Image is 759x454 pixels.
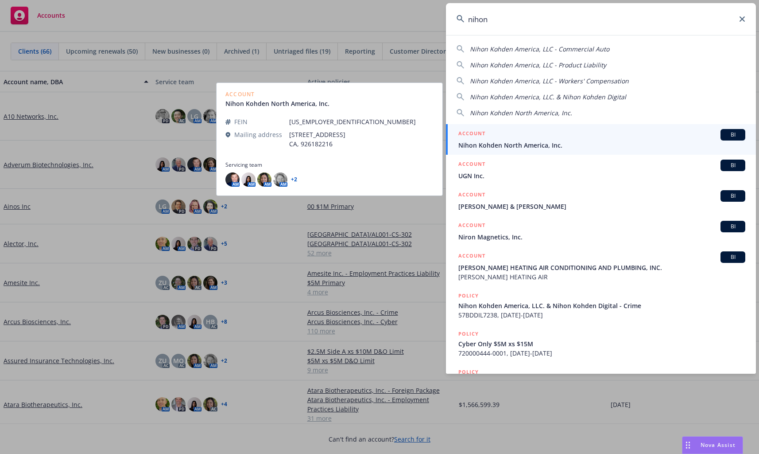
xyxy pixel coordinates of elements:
[446,286,756,325] a: POLICYNihon Kohden America, LLC. & Nihon Kohden Digital - Crime57BDDIL7238, [DATE]-[DATE]
[458,291,479,300] h5: POLICY
[458,141,745,150] span: Nihon Kohden North America, Inc.
[470,61,606,69] span: Nihon Kohden America, LLC - Product Liability
[458,368,479,376] h5: POLICY
[458,310,745,320] span: 57BDDIL7238, [DATE]-[DATE]
[701,441,736,449] span: Nova Assist
[458,160,485,170] h5: ACCOUNT
[458,221,485,231] h5: ACCOUNT
[446,363,756,401] a: POLICY
[458,171,745,180] span: UGN Inc.
[446,3,756,35] input: Search...
[470,45,609,53] span: Nihon Kohden America, LLC - Commercial Auto
[458,232,745,242] span: Niron Magnetics, Inc.
[458,301,745,310] span: Nihon Kohden America, LLC. & Nihon Kohden Digital - Crime
[470,77,629,85] span: Nihon Kohden America, LLC - Workers' Compensation
[724,223,742,231] span: BI
[446,124,756,155] a: ACCOUNTBINihon Kohden North America, Inc.
[724,131,742,139] span: BI
[458,251,485,262] h5: ACCOUNT
[458,272,745,282] span: [PERSON_NAME] HEATING AIR
[446,216,756,247] a: ACCOUNTBINiron Magnetics, Inc.
[458,129,485,140] h5: ACCOUNT
[682,437,693,454] div: Drag to move
[470,93,626,101] span: Nihon Kohden America, LLC. & Nihon Kohden Digital
[446,155,756,185] a: ACCOUNTBIUGN Inc.
[458,339,745,348] span: Cyber Only $5M xs $15M
[724,161,742,169] span: BI
[724,192,742,200] span: BI
[446,325,756,363] a: POLICYCyber Only $5M xs $15M720000444-0001, [DATE]-[DATE]
[682,436,743,454] button: Nova Assist
[724,253,742,261] span: BI
[470,109,572,117] span: Nihon Kohden North America, Inc.
[458,263,745,272] span: [PERSON_NAME] HEATING AIR CONDITIONING AND PLUMBING, INC.
[458,329,479,338] h5: POLICY
[446,247,756,286] a: ACCOUNTBI[PERSON_NAME] HEATING AIR CONDITIONING AND PLUMBING, INC.[PERSON_NAME] HEATING AIR
[458,348,745,358] span: 720000444-0001, [DATE]-[DATE]
[458,190,485,201] h5: ACCOUNT
[458,202,745,211] span: [PERSON_NAME] & [PERSON_NAME]
[446,185,756,216] a: ACCOUNTBI[PERSON_NAME] & [PERSON_NAME]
